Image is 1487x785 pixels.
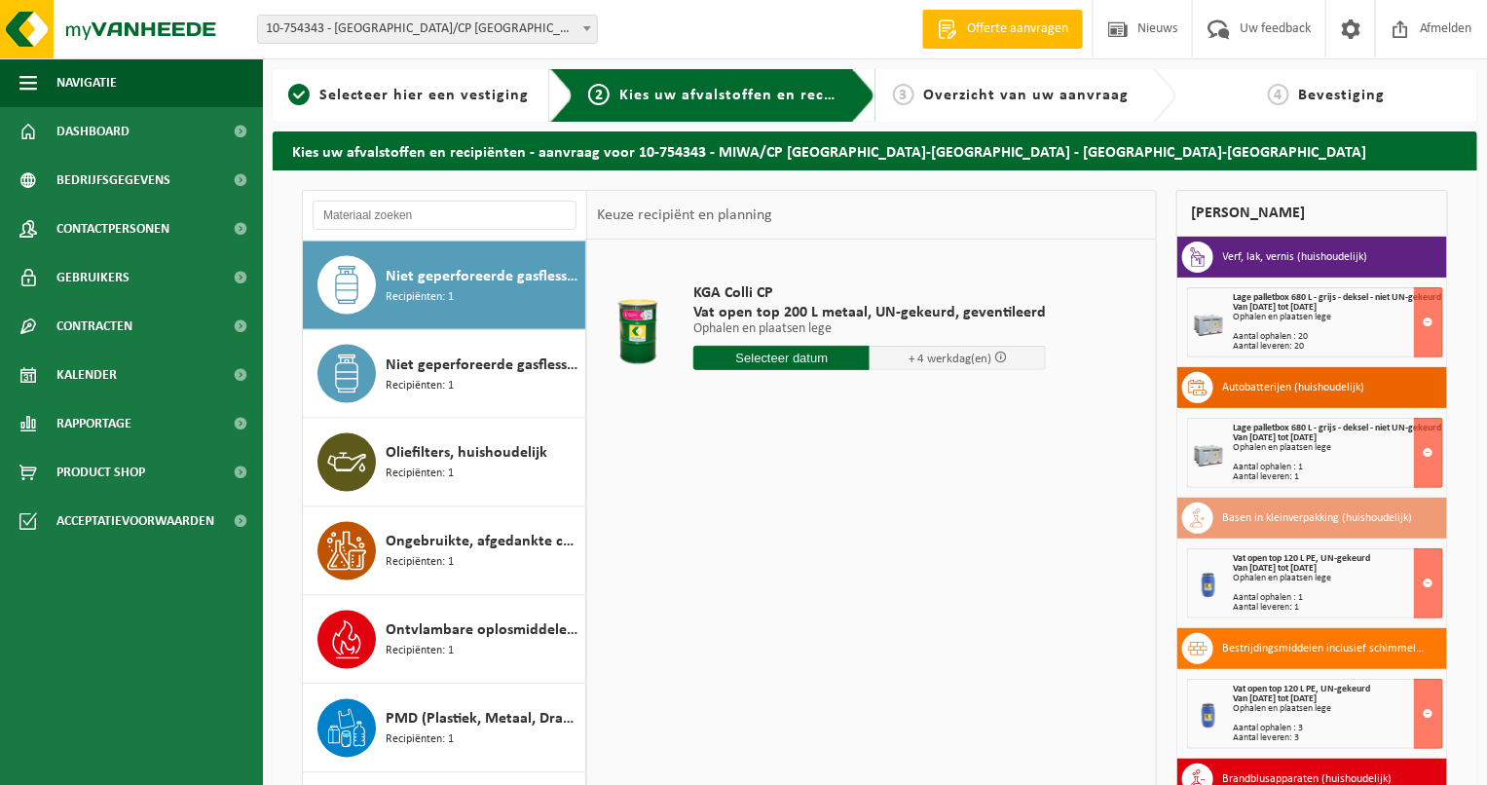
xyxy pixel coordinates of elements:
[1234,332,1442,342] div: Aantal ophalen : 20
[924,88,1130,103] span: Overzicht van uw aanvraag
[1223,633,1432,664] h3: Bestrijdingsmiddelen inclusief schimmelwerende beschermingsmiddelen (huishoudelijk)
[273,131,1477,169] h2: Kies uw afvalstoffen en recipiënten - aanvraag voor 10-754343 - MIWA/CP [GEOGRAPHIC_DATA]-[GEOGRA...
[386,619,580,643] span: Ontvlambare oplosmiddelen (huishoudelijk)
[56,302,132,351] span: Contracten
[1234,443,1442,453] div: Ophalen en plaatsen lege
[893,84,914,105] span: 3
[693,283,1046,303] span: KGA Colli CP
[386,442,547,466] span: Oliefilters, huishoudelijk
[56,399,131,448] span: Rapportage
[56,448,145,497] span: Product Shop
[1234,563,1318,574] strong: Van [DATE] tot [DATE]
[693,322,1046,336] p: Ophalen en plaatsen lege
[1176,190,1448,237] div: [PERSON_NAME]
[909,353,991,365] span: + 4 werkdag(en)
[1234,292,1442,303] span: Lage palletbox 680 L - grijs - deksel - niet UN-gekeurd
[386,708,580,731] span: PMD (Plastiek, Metaal, Drankkartons) (huishoudelijk)
[386,531,580,554] span: Ongebruikte, afgedankte chemicalien (huishoudelijk)
[386,354,580,377] span: Niet geperforeerde gasflessen voor eenmalig gebruik (huishoudelijk) - aanstekers
[56,205,169,253] span: Contactpersonen
[1299,88,1386,103] span: Bevestiging
[1234,603,1442,613] div: Aantal leveren: 1
[319,88,530,103] span: Selecteer hier een vestiging
[56,351,117,399] span: Kalender
[1234,733,1442,743] div: Aantal leveren: 3
[313,201,576,230] input: Materiaal zoeken
[1268,84,1289,105] span: 4
[1234,704,1442,714] div: Ophalen en plaatsen lege
[1234,724,1442,733] div: Aantal ophalen : 3
[386,731,454,750] span: Recipiënten: 1
[1234,553,1371,564] span: Vat open top 120 L PE, UN-gekeurd
[1234,684,1371,694] span: Vat open top 120 L PE, UN-gekeurd
[258,16,597,43] span: 10-754343 - MIWA/CP NIEUWKERKEN-WAAS - NIEUWKERKEN-WAAS
[1223,503,1413,534] h3: Basen in kleinverpakking (huishoudelijk)
[1234,574,1442,583] div: Ophalen en plaatsen lege
[693,303,1046,322] span: Vat open top 200 L metaal, UN-gekeurd, geventileerd
[303,242,586,330] button: Niet geperforeerde gasflessen voor eenmalig gebruik (huishoudelijk) Recipiënten: 1
[693,346,870,370] input: Selecteer datum
[619,88,887,103] span: Kies uw afvalstoffen en recipiënten
[56,107,130,156] span: Dashboard
[386,288,454,307] span: Recipiënten: 1
[303,507,586,596] button: Ongebruikte, afgedankte chemicalien (huishoudelijk) Recipiënten: 1
[386,643,454,661] span: Recipiënten: 1
[56,156,170,205] span: Bedrijfsgegevens
[303,419,586,507] button: Oliefilters, huishoudelijk Recipiënten: 1
[303,685,586,773] button: PMD (Plastiek, Metaal, Drankkartons) (huishoudelijk) Recipiënten: 1
[962,19,1073,39] span: Offerte aanvragen
[56,58,117,107] span: Navigatie
[1234,342,1442,352] div: Aantal leveren: 20
[1234,693,1318,704] strong: Van [DATE] tot [DATE]
[588,84,610,105] span: 2
[386,554,454,573] span: Recipiënten: 1
[1234,432,1318,443] strong: Van [DATE] tot [DATE]
[288,84,310,105] span: 1
[1234,313,1442,322] div: Ophalen en plaatsen lege
[386,377,454,395] span: Recipiënten: 1
[56,253,130,302] span: Gebruikers
[1234,302,1318,313] strong: Van [DATE] tot [DATE]
[56,497,214,545] span: Acceptatievoorwaarden
[1234,463,1442,472] div: Aantal ophalen : 1
[257,15,598,44] span: 10-754343 - MIWA/CP NIEUWKERKEN-WAAS - NIEUWKERKEN-WAAS
[1234,472,1442,482] div: Aantal leveren: 1
[1234,593,1442,603] div: Aantal ophalen : 1
[386,265,580,288] span: Niet geperforeerde gasflessen voor eenmalig gebruik (huishoudelijk)
[1223,242,1368,273] h3: Verf, lak, vernis (huishoudelijk)
[922,10,1083,49] a: Offerte aanvragen
[386,466,454,484] span: Recipiënten: 1
[282,84,535,107] a: 1Selecteer hier een vestiging
[303,596,586,685] button: Ontvlambare oplosmiddelen (huishoudelijk) Recipiënten: 1
[303,330,586,419] button: Niet geperforeerde gasflessen voor eenmalig gebruik (huishoudelijk) - aanstekers Recipiënten: 1
[1234,423,1442,433] span: Lage palletbox 680 L - grijs - deksel - niet UN-gekeurd
[1223,372,1365,403] h3: Autobatterijen (huishoudelijk)
[587,191,782,240] div: Keuze recipiënt en planning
